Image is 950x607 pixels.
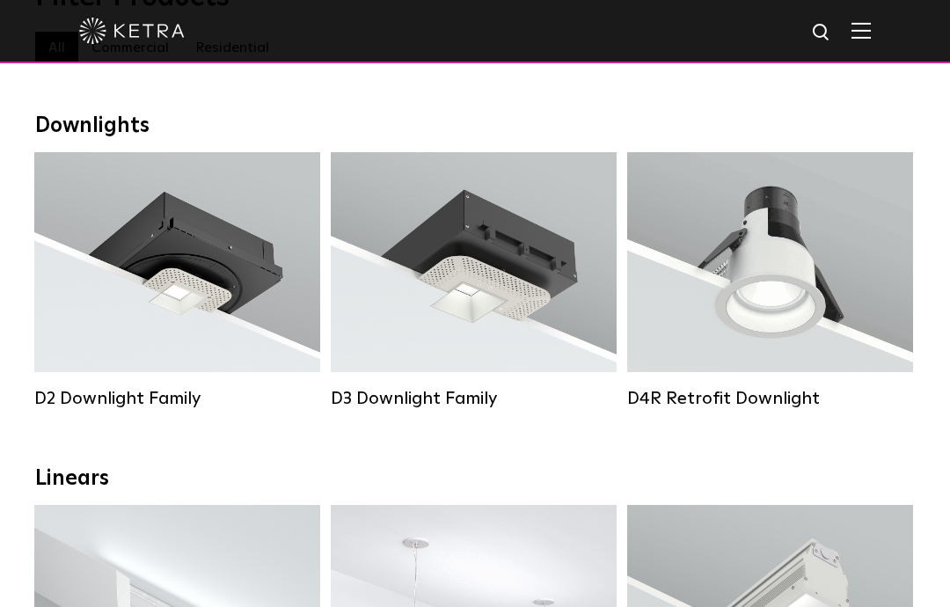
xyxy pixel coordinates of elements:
a: D2 Downlight Family Lumen Output:1200Colors:White / Black / Gloss Black / Silver / Bronze / Silve... [34,152,320,407]
div: D2 Downlight Family [34,388,320,409]
img: Hamburger%20Nav.svg [851,22,871,39]
img: ketra-logo-2019-white [79,18,185,44]
div: Linears [35,466,915,492]
div: D3 Downlight Family [331,388,617,409]
div: D4R Retrofit Downlight [627,388,913,409]
a: D4R Retrofit Downlight Lumen Output:800Colors:White / BlackBeam Angles:15° / 25° / 40° / 60°Watta... [627,152,913,407]
img: search icon [811,22,833,44]
div: Downlights [35,113,915,139]
a: D3 Downlight Family Lumen Output:700 / 900 / 1100Colors:White / Black / Silver / Bronze / Paintab... [331,152,617,407]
